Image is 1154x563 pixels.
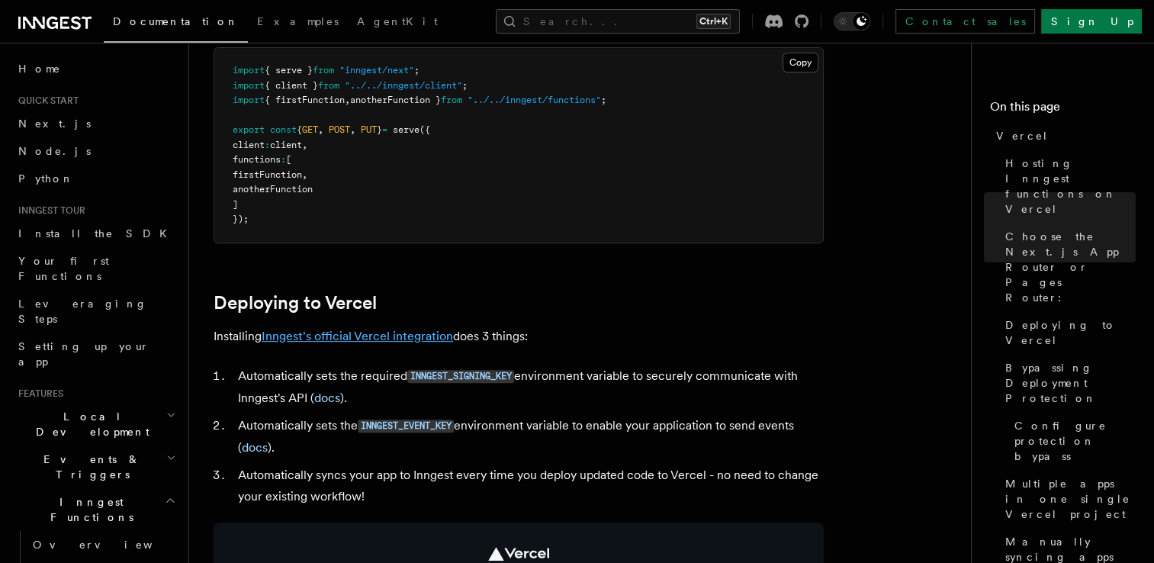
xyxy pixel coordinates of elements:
[419,124,430,135] span: ({
[357,15,438,27] span: AgentKit
[302,140,307,150] span: ,
[33,539,190,551] span: Overview
[233,465,824,507] li: Automatically syncs your app to Inngest every time you deploy updated code to Vercel - no need to...
[233,80,265,91] span: import
[18,117,91,130] span: Next.js
[339,65,414,76] span: "inngest/next"
[358,418,454,433] a: INNGEST_EVENT_KEY
[601,95,606,105] span: ;
[18,298,147,325] span: Leveraging Steps
[18,172,74,185] span: Python
[1005,360,1136,406] span: Bypassing Deployment Protection
[233,124,265,135] span: export
[999,354,1136,412] a: Bypassing Deployment Protection
[214,292,377,314] a: Deploying to Vercel
[999,470,1136,528] a: Multiple apps in one single Vercel project
[990,122,1136,150] a: Vercel
[350,124,355,135] span: ,
[27,531,179,558] a: Overview
[345,95,350,105] span: ,
[18,255,109,282] span: Your first Functions
[1041,9,1142,34] a: Sign Up
[1005,229,1136,305] span: Choose the Next.js App Router or Pages Router:
[382,124,387,135] span: =
[834,12,870,31] button: Toggle dark mode
[233,65,265,76] span: import
[248,5,348,41] a: Examples
[302,124,318,135] span: GET
[12,95,79,107] span: Quick start
[12,452,166,482] span: Events & Triggers
[12,388,63,400] span: Features
[270,124,297,135] span: const
[257,15,339,27] span: Examples
[990,98,1136,122] h4: On this page
[12,110,179,137] a: Next.js
[262,329,453,343] a: Inngest's official Vercel integration
[297,124,302,135] span: {
[12,165,179,192] a: Python
[348,5,447,41] a: AgentKit
[18,227,176,240] span: Install the SDK
[12,247,179,290] a: Your first Functions
[233,415,824,458] li: Automatically sets the environment variable to enable your application to send events ( ).
[302,169,307,180] span: ,
[496,9,740,34] button: Search...Ctrl+K
[996,128,1049,143] span: Vercel
[214,326,824,347] p: Installing does 3 things:
[18,340,149,368] span: Setting up your app
[468,95,601,105] span: "../../inngest/functions"
[12,137,179,165] a: Node.js
[233,365,824,409] li: Automatically sets the required environment variable to securely communicate with Inngest's API ( ).
[265,80,318,91] span: { client }
[1008,412,1136,470] a: Configure protection bypass
[696,14,731,29] kbd: Ctrl+K
[12,494,165,525] span: Inngest Functions
[1005,317,1136,348] span: Deploying to Vercel
[12,488,179,531] button: Inngest Functions
[265,65,313,76] span: { serve }
[12,403,179,446] button: Local Development
[377,124,382,135] span: }
[414,65,419,76] span: ;
[12,333,179,375] a: Setting up your app
[281,154,286,165] span: :
[233,214,249,224] span: });
[233,184,313,195] span: anotherFunction
[265,95,345,105] span: { firstFunction
[361,124,377,135] span: PUT
[999,150,1136,223] a: Hosting Inngest functions on Vercel
[441,95,462,105] span: from
[18,61,61,76] span: Home
[783,53,818,72] button: Copy
[314,391,340,405] a: docs
[1014,418,1136,464] span: Configure protection bypass
[12,290,179,333] a: Leveraging Steps
[345,80,462,91] span: "../../inngest/client"
[318,124,323,135] span: ,
[12,55,179,82] a: Home
[18,145,91,157] span: Node.js
[313,65,334,76] span: from
[233,199,238,210] span: ]
[233,154,281,165] span: functions
[318,80,339,91] span: from
[895,9,1035,34] a: Contact sales
[350,95,441,105] span: anotherFunction }
[270,140,302,150] span: client
[265,140,270,150] span: :
[1005,476,1136,522] span: Multiple apps in one single Vercel project
[12,446,179,488] button: Events & Triggers
[242,440,268,455] a: docs
[407,368,514,383] a: INNGEST_SIGNING_KEY
[233,95,265,105] span: import
[12,220,179,247] a: Install the SDK
[329,124,350,135] span: POST
[407,370,514,383] code: INNGEST_SIGNING_KEY
[393,124,419,135] span: serve
[999,311,1136,354] a: Deploying to Vercel
[12,409,166,439] span: Local Development
[1005,156,1136,217] span: Hosting Inngest functions on Vercel
[462,80,468,91] span: ;
[104,5,248,43] a: Documentation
